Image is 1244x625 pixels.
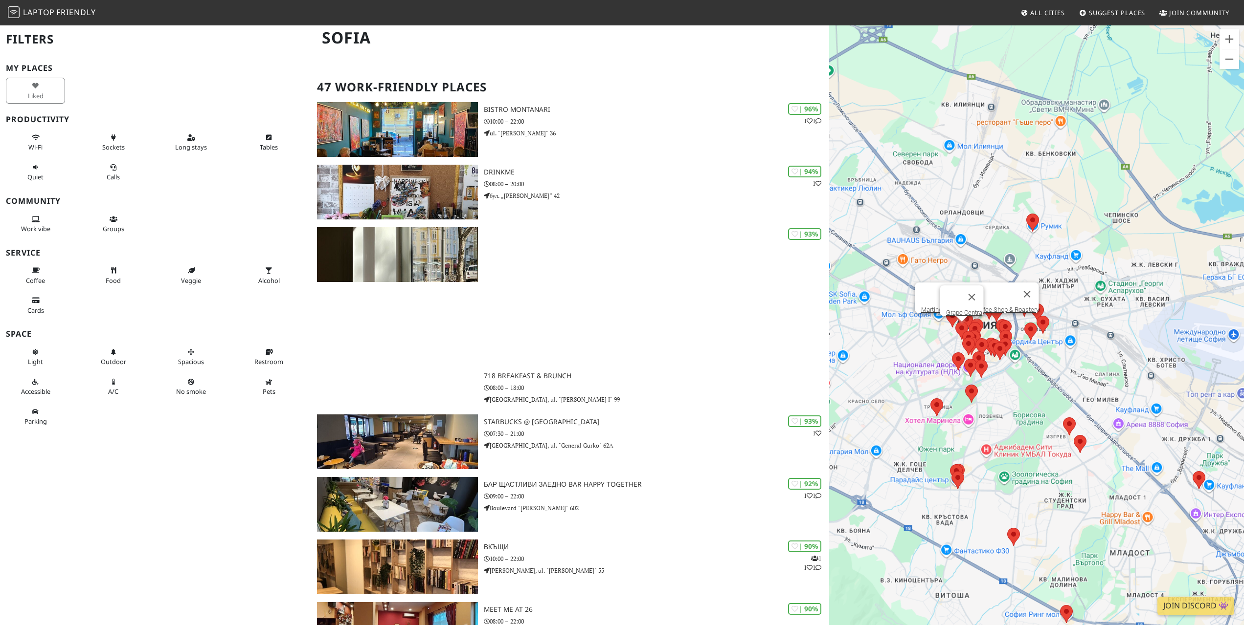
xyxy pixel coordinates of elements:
[484,566,829,575] p: [PERSON_NAME], ul. "[PERSON_NAME]" 55
[1169,8,1229,17] span: Join Community
[317,102,478,157] img: Bistro Montanari
[788,603,821,614] div: | 90%
[6,115,305,124] h3: Productivity
[263,387,275,396] span: Pet friendly
[484,191,829,200] p: бул. „[PERSON_NAME]“ 42
[311,102,830,157] a: Bistro Montanari | 96% 11 Bistro Montanari 10:00 – 22:00 ul. "[PERSON_NAME]" 36
[484,503,829,513] p: Boulevard "[PERSON_NAME]" 602
[1075,4,1150,22] a: Suggest Places
[178,357,204,366] span: Spacious
[176,387,206,396] span: Smoke free
[804,116,821,126] p: 1 1
[484,117,829,126] p: 10:00 – 22:00
[161,374,221,400] button: No smoke
[1016,282,1039,306] button: Затваряне
[788,166,821,177] div: | 94%
[484,418,829,426] h3: Starbucks @ [GEOGRAPHIC_DATA]
[254,357,283,366] span: Restroom
[6,262,65,288] button: Coffee
[484,543,829,551] h3: Вкъщи
[239,129,298,155] button: Tables
[84,374,143,400] button: A/C
[788,478,821,489] div: | 92%
[6,248,305,258] h3: Service
[161,262,221,288] button: Veggie
[1220,49,1239,69] button: Намаляване на мащаба
[484,605,829,614] h3: Meet me at 26
[311,165,830,219] a: DrinkMe | 94% 1 DrinkMe 08:00 – 20:00 бул. „[PERSON_NAME]“ 42
[484,168,829,176] h3: DrinkMe
[1089,8,1146,17] span: Suggest Places
[6,374,65,400] button: Accessible
[106,276,121,285] span: Food
[107,172,120,181] span: Video/audio calls
[8,6,20,18] img: LaptopFriendly
[317,477,478,532] img: Бар Щастливи Заедно Bar Happy Together
[27,306,44,315] span: Credit cards
[317,414,478,469] img: Starbucks @ Sofia Center
[21,387,50,396] span: Accessible
[1017,4,1069,22] a: All Cities
[484,372,829,380] h3: 718 Breakfast & Brunch
[239,344,298,370] button: Restroom
[484,106,829,114] h3: Bistro Montanari
[804,491,821,500] p: 1 1
[813,429,821,438] p: 1
[311,539,830,594] a: Вкъщи | 90% 111 Вкъщи 10:00 – 22:00 [PERSON_NAME], ul. "[PERSON_NAME]" 55
[6,64,305,73] h3: My Places
[23,7,55,18] span: Laptop
[6,292,65,318] button: Cards
[6,196,305,206] h3: Community
[6,159,65,185] button: Quiet
[239,262,298,288] button: Alcohol
[788,540,821,552] div: | 90%
[161,129,221,155] button: Long stays
[161,344,221,370] button: Spacious
[84,344,143,370] button: Outdoor
[1220,29,1239,49] button: Увеличаване на мащаба
[484,179,829,189] p: 08:00 – 20:00
[239,374,298,400] button: Pets
[27,172,44,181] span: Quiet
[317,227,478,282] img: 718 Breakfast & Brunch
[311,227,830,407] a: 718 Breakfast & Brunch | 93% 718 Breakfast & Brunch 08:00 – 18:00 [GEOGRAPHIC_DATA], ul. "[PERSON...
[108,387,118,396] span: Air conditioned
[484,492,829,501] p: 09:00 – 22:00
[314,24,828,51] h1: Sofia
[6,211,65,237] button: Work vibe
[84,159,143,185] button: Calls
[921,306,1039,313] a: Martines Specialty Coffee Shop & Roastery
[317,72,824,102] h2: 47 Work-Friendly Places
[24,417,47,426] span: Parking
[175,143,207,151] span: Long stays
[8,4,96,22] a: LaptopFriendly LaptopFriendly
[6,24,305,54] h2: Filters
[84,211,143,237] button: Groups
[484,383,829,392] p: 08:00 – 18:00
[26,276,45,285] span: Coffee
[258,276,280,285] span: Alcohol
[813,179,821,188] p: 1
[484,129,829,138] p: ul. "[PERSON_NAME]" 36
[946,309,984,316] a: Grape Central
[484,480,829,489] h3: Бар Щастливи Заедно Bar Happy Together
[1030,8,1065,17] span: All Cities
[788,228,821,239] div: | 93%
[28,143,43,151] span: Stable Wi-Fi
[484,441,829,450] p: [GEOGRAPHIC_DATA], ul. "General Gurko" 62А
[960,285,984,309] button: Затваряне
[28,357,43,366] span: Natural light
[84,129,143,155] button: Sockets
[103,224,124,233] span: Group tables
[317,165,478,219] img: DrinkMe
[102,143,125,151] span: Power sockets
[311,414,830,469] a: Starbucks @ Sofia Center | 93% 1 Starbucks @ [GEOGRAPHIC_DATA] 07:30 – 21:00 [GEOGRAPHIC_DATA], u...
[6,329,305,339] h3: Space
[804,554,821,572] p: 1 1 1
[101,357,126,366] span: Outdoor area
[6,344,65,370] button: Light
[6,129,65,155] button: Wi-Fi
[311,477,830,532] a: Бар Щастливи Заедно Bar Happy Together | 92% 11 Бар Щастливи Заедно Bar Happy Together 09:00 – 22...
[56,7,95,18] span: Friendly
[84,262,143,288] button: Food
